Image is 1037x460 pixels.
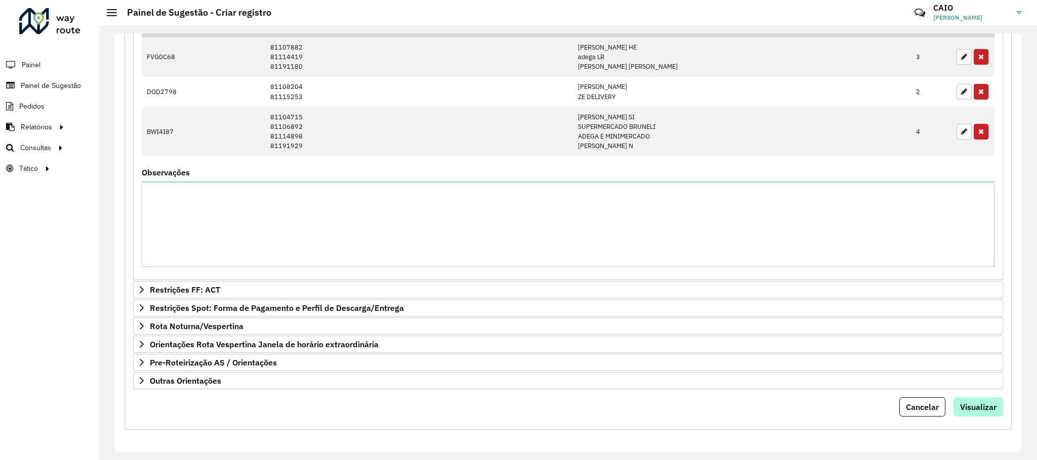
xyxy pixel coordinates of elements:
td: BWI4I87 [142,107,265,156]
td: 81107882 81114419 81191180 [265,37,573,77]
a: Rota Noturna/Vespertina [133,317,1003,335]
span: [PERSON_NAME] [933,13,1009,22]
a: Orientações Rota Vespertina Janela de horário extraordinária [133,336,1003,353]
label: Observações [142,166,190,178]
span: Visualizar [960,402,997,412]
a: Restrições Spot: Forma de Pagamento e Perfil de Descarga/Entrega [133,299,1003,316]
span: Orientações Rota Vespertina Janela de horário extraordinária [150,340,379,348]
td: 3 [911,37,951,77]
h3: CAIO [933,3,1009,13]
td: [PERSON_NAME] HE adega LR [PERSON_NAME] [PERSON_NAME] [573,37,911,77]
a: Outras Orientações [133,372,1003,389]
td: 81104715 81106892 81114898 81191929 [265,107,573,156]
span: Relatórios [21,122,52,132]
button: Visualizar [953,397,1003,417]
td: [PERSON_NAME] ZE DELIVERY [573,77,911,107]
td: 81108204 81115253 [265,77,573,107]
span: Painel de Sugestão [21,80,81,91]
a: Contato Rápido [909,2,931,24]
span: Cancelar [906,402,939,412]
span: Restrições FF: ACT [150,286,220,294]
td: 4 [911,107,951,156]
span: Pedidos [19,101,45,112]
a: Restrições FF: ACT [133,281,1003,298]
span: Rota Noturna/Vespertina [150,322,243,330]
button: Cancelar [899,397,945,417]
td: 2 [911,77,951,107]
span: Pre-Roteirização AS / Orientações [150,358,277,366]
span: Painel [22,60,40,70]
span: Tático [19,163,38,174]
td: [PERSON_NAME] SI SUPERMERCADO BRUNELI ADEGA E MINIMERCADO [PERSON_NAME] N [573,107,911,156]
a: Pre-Roteirização AS / Orientações [133,354,1003,371]
span: Consultas [20,143,51,153]
h2: Painel de Sugestão - Criar registro [117,7,271,18]
td: FVG0C68 [142,37,265,77]
td: DOD2798 [142,77,265,107]
span: Restrições Spot: Forma de Pagamento e Perfil de Descarga/Entrega [150,304,404,312]
span: Outras Orientações [150,377,221,385]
